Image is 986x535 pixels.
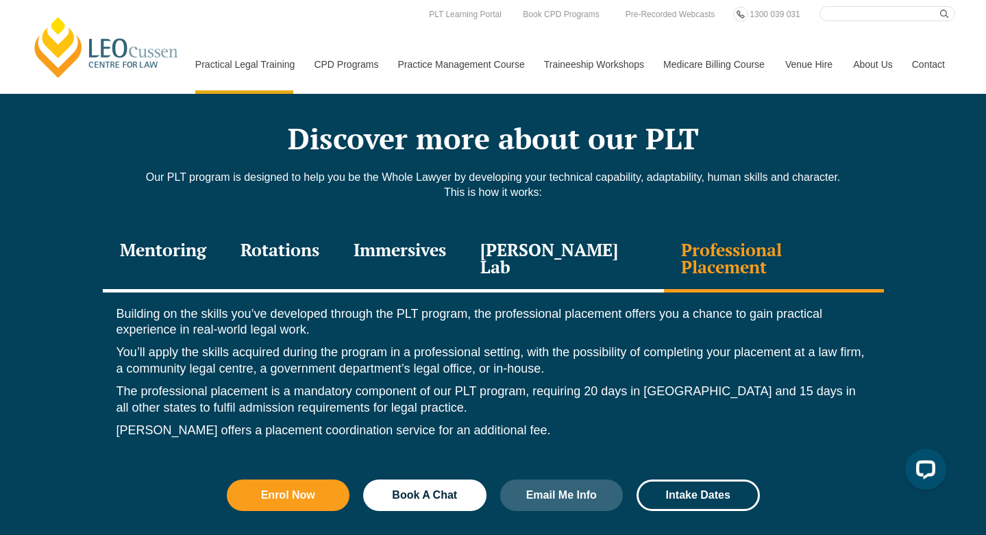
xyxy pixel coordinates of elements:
a: Traineeship Workshops [534,35,653,94]
span: Enrol Now [261,490,315,501]
span: Email Me Info [526,490,597,501]
a: 1300 039 031 [746,7,803,22]
span: Intake Dates [666,490,730,501]
a: CPD Programs [304,35,387,94]
p: You’ll apply the skills acquired during the program in a professional setting, with the possibili... [116,345,870,377]
div: [PERSON_NAME] Lab [463,227,665,293]
div: Immersives [336,227,463,293]
div: Our PLT program is designed to help you be the Whole Lawyer by developing your technical capabili... [103,170,884,214]
a: Pre-Recorded Webcasts [622,7,719,22]
p: Building on the skills you’ve developed through the PLT program, the professional placement offer... [116,306,870,338]
a: Medicare Billing Course [653,35,775,94]
p: [PERSON_NAME] offers a placement coordination service for an additional fee. [116,423,870,438]
a: Intake Dates [637,480,760,511]
div: Rotations [223,227,336,293]
div: Professional Placement [664,227,883,293]
a: Book A Chat [363,480,486,511]
a: About Us [843,35,902,94]
a: Practice Management Course [388,35,534,94]
p: The professional placement is a mandatory component of our PLT program, requiring 20 days in [GEO... [116,384,870,416]
a: Contact [902,35,955,94]
a: Enrol Now [227,480,350,511]
a: Email Me Info [500,480,624,511]
a: [PERSON_NAME] Centre for Law [31,15,182,79]
a: Practical Legal Training [185,35,304,94]
h2: Discover more about our PLT [103,121,884,155]
a: Venue Hire [775,35,843,94]
div: Mentoring [103,227,223,293]
span: 1300 039 031 [750,10,800,19]
span: Book A Chat [392,490,457,501]
iframe: LiveChat chat widget [894,443,952,501]
a: PLT Learning Portal [426,7,505,22]
a: Book CPD Programs [519,7,602,22]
